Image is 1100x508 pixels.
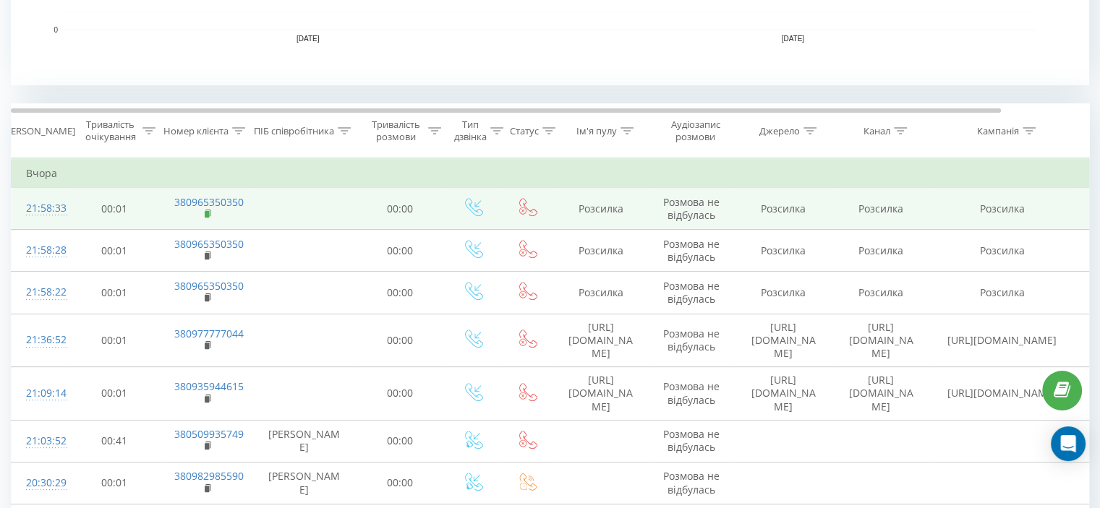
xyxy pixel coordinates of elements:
[864,125,890,137] div: Канал
[174,379,244,393] a: 380935944615
[782,35,805,43] text: [DATE]
[930,272,1075,314] td: Розсилка
[663,195,720,222] span: Розмова не відбулась
[735,188,832,230] td: Розсилка
[254,462,355,504] td: [PERSON_NAME]
[930,188,1075,230] td: Розсилка
[930,230,1075,272] td: Розсилка
[663,237,720,264] span: Розмова не відбулась
[454,119,487,143] div: Тип дзвінка
[163,125,229,137] div: Номер клієнта
[174,469,244,483] a: 380982985590
[26,278,55,306] div: 21:58:22
[174,279,244,293] a: 380965350350
[930,314,1075,367] td: [URL][DOMAIN_NAME]
[69,420,160,462] td: 00:41
[977,125,1019,137] div: Кампанія
[832,188,930,230] td: Розсилка
[554,230,648,272] td: Розсилка
[2,125,75,137] div: [PERSON_NAME]
[554,314,648,367] td: [URL][DOMAIN_NAME]
[69,272,160,314] td: 00:01
[69,462,160,504] td: 00:01
[735,314,832,367] td: [URL][DOMAIN_NAME]
[26,194,55,223] div: 21:58:33
[355,420,445,462] td: 00:00
[297,35,320,43] text: [DATE]
[26,236,55,264] div: 21:58:28
[554,272,648,314] td: Розсилка
[69,314,160,367] td: 00:01
[663,469,720,496] span: Розмова не відбулась
[832,314,930,367] td: [URL][DOMAIN_NAME]
[355,230,445,272] td: 00:00
[26,379,55,408] div: 21:09:14
[69,188,160,230] td: 00:01
[735,367,832,421] td: [URL][DOMAIN_NAME]
[663,279,720,306] span: Розмова не відбулась
[367,119,425,143] div: Тривалість розмови
[82,119,139,143] div: Тривалість очікування
[660,119,730,143] div: Аудіозапис розмови
[355,188,445,230] td: 00:00
[554,367,648,421] td: [URL][DOMAIN_NAME]
[54,26,58,34] text: 0
[174,195,244,209] a: 380965350350
[26,326,55,354] div: 21:36:52
[174,237,244,251] a: 380965350350
[832,367,930,421] td: [URL][DOMAIN_NAME]
[69,367,160,421] td: 00:01
[254,125,334,137] div: ПІБ співробітника
[26,469,55,497] div: 20:30:29
[576,125,617,137] div: Ім'я пулу
[174,427,244,441] a: 380509935749
[355,272,445,314] td: 00:00
[663,427,720,454] span: Розмова не відбулась
[735,230,832,272] td: Розсилка
[554,188,648,230] td: Розсилка
[26,427,55,455] div: 21:03:52
[832,272,930,314] td: Розсилка
[1051,426,1086,461] div: Open Intercom Messenger
[355,462,445,504] td: 00:00
[663,327,720,353] span: Розмова не відбулась
[174,327,244,340] a: 380977777044
[355,367,445,421] td: 00:00
[510,125,539,137] div: Статус
[355,314,445,367] td: 00:00
[735,272,832,314] td: Розсилка
[759,125,800,137] div: Джерело
[663,379,720,406] span: Розмова не відбулась
[69,230,160,272] td: 00:01
[832,230,930,272] td: Розсилка
[254,420,355,462] td: [PERSON_NAME]
[930,367,1075,421] td: [URL][DOMAIN_NAME]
